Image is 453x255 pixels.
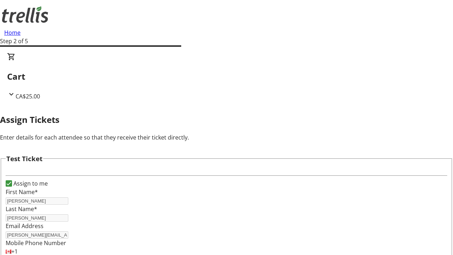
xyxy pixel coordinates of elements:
[12,179,48,188] label: Assign to me
[7,70,446,83] h2: Cart
[6,222,44,230] label: Email Address
[16,92,40,100] span: CA$25.00
[6,188,38,196] label: First Name*
[6,205,37,213] label: Last Name*
[7,52,446,101] div: CartCA$25.00
[6,154,42,164] h3: Test Ticket
[6,239,66,247] label: Mobile Phone Number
